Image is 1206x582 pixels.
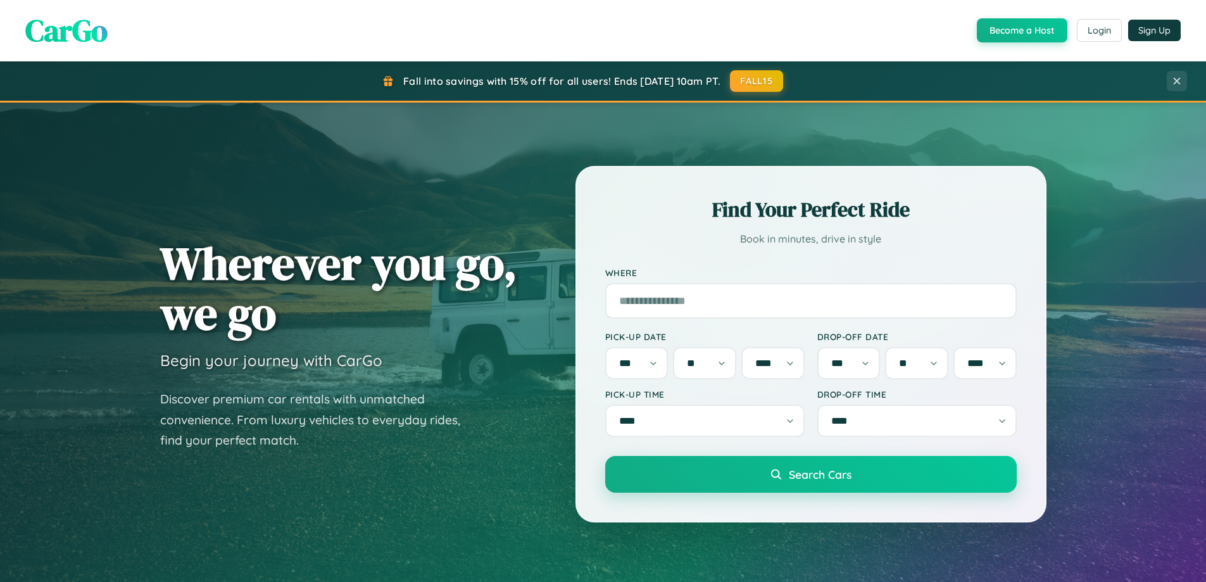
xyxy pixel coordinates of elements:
label: Drop-off Time [817,389,1017,400]
button: Search Cars [605,456,1017,493]
p: Book in minutes, drive in style [605,230,1017,248]
h3: Begin your journey with CarGo [160,351,382,370]
label: Pick-up Date [605,331,805,342]
h2: Find Your Perfect Ride [605,196,1017,224]
label: Where [605,267,1017,278]
span: CarGo [25,9,108,51]
button: Become a Host [977,18,1067,42]
p: Discover premium car rentals with unmatched convenience. From luxury vehicles to everyday rides, ... [160,389,477,451]
button: FALL15 [730,70,783,92]
button: Login [1077,19,1122,42]
label: Pick-up Time [605,389,805,400]
span: Fall into savings with 15% off for all users! Ends [DATE] 10am PT. [403,75,720,87]
label: Drop-off Date [817,331,1017,342]
h1: Wherever you go, we go [160,238,517,338]
button: Sign Up [1128,20,1181,41]
span: Search Cars [789,467,851,481]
